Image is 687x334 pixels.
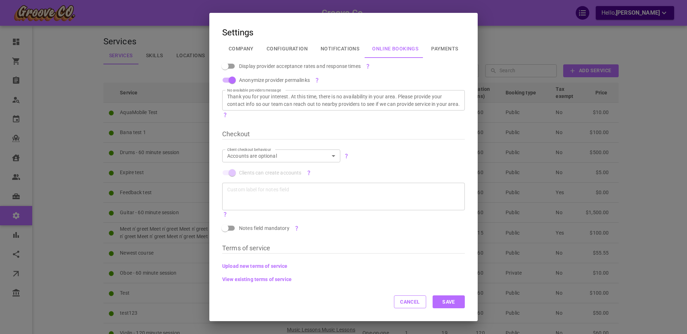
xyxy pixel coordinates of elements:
div: Accounts are optional [227,152,335,159]
svg: Shown to clients if there are no available providers for the selected service in their area [222,112,228,118]
span: Clients can create accounts [239,169,302,176]
span: Display provider acceptance rates and response times [239,63,361,70]
svg: Always shown to logged in admins and managers, even if off [365,63,371,69]
span: Notes field mandatory [239,225,289,232]
button: Payments [425,39,464,58]
textarea: Thank you for your interest. At this time, there is no availability in your area. Please provide ... [227,93,460,107]
button: Online Bookings [366,39,425,58]
span: Upload new terms of service [222,264,288,269]
svg: "Accounts required" = force clients to create an account before booking "Accounts optional" = cli... [343,153,349,159]
svg: Instruct the client to enter any required information for their booking, e.g. name of participant... [222,211,228,217]
label: Client checkout behaviour [227,147,271,152]
span: Anonymize provider permalinks [239,77,310,84]
button: Company [222,39,260,58]
button: Configuration [260,39,314,58]
span: Checkout [222,130,250,138]
button: Notifications [314,39,366,58]
svg: If off, existing clients can log in, but new clients cannot create an account – client accounts c... [306,170,312,176]
svg: Clients cannot make a booking without putting something in the notes field [294,225,299,231]
button: Save [433,295,465,308]
button: Cancel [394,295,426,308]
label: No available providers message [227,88,281,93]
h3: Settings [222,26,253,39]
span: View existing terms of service [222,275,292,282]
span: Terms of service [222,244,270,252]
